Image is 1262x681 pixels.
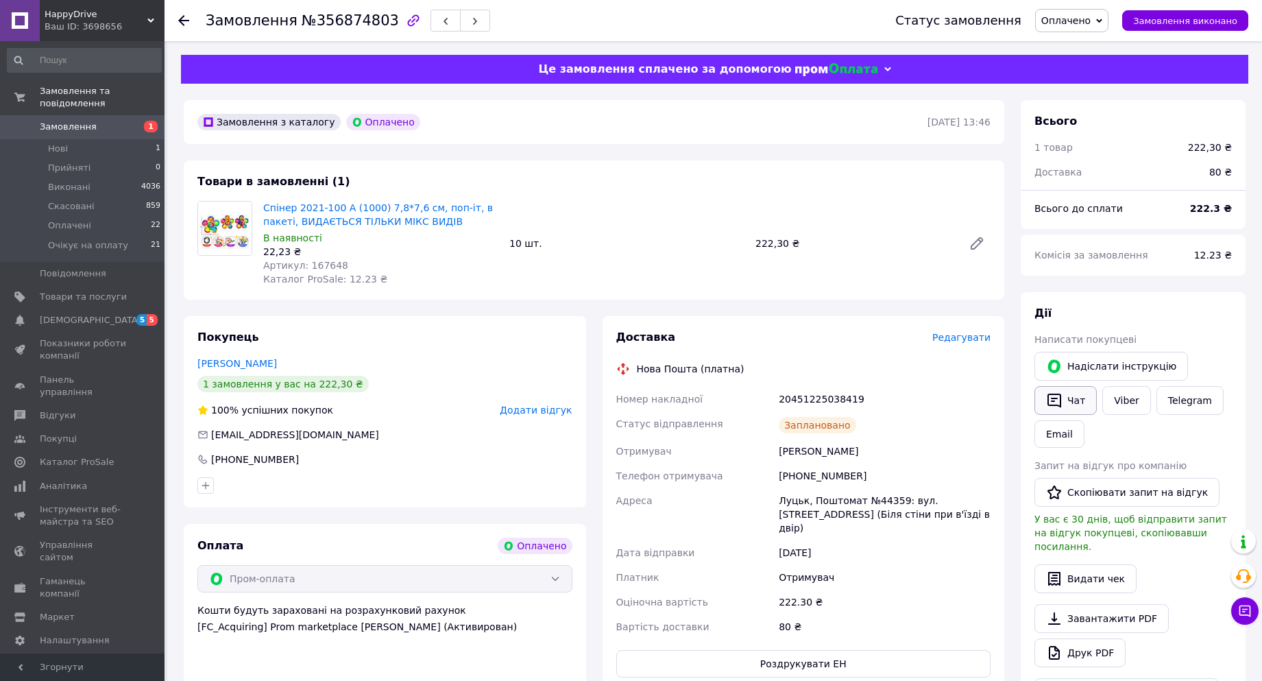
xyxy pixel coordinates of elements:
div: 22,23 ₴ [263,245,498,259]
span: 5 [136,314,147,326]
img: evopay logo [795,63,877,76]
img: Спінер 2021-100 A (1000) 7,8*7,6 см, поп-іт, в пакеті, ВИДАЄТЬСЯ ТІЛЬКИ МІКС ВИДІВ [198,202,252,255]
div: Статус замовлення [895,14,1021,27]
span: Замовлення виконано [1133,16,1237,26]
div: Нова Пошта (платна) [633,362,748,376]
span: Панель управління [40,374,127,398]
button: Видати чек [1034,564,1137,593]
button: Роздрукувати ЕН [616,650,991,678]
span: Аналітика [40,480,87,492]
span: В наявності [263,232,322,243]
span: Управління сайтом [40,539,127,564]
a: Друк PDF [1034,638,1126,667]
span: Оплачені [48,219,91,232]
span: Статус відправлення [616,418,723,429]
span: Маркет [40,611,75,623]
span: Виконані [48,181,90,193]
span: Покупець [197,331,259,344]
span: Адреса [616,495,653,506]
a: [PERSON_NAME] [197,358,277,369]
b: 222.3 ₴ [1190,203,1232,214]
span: Вартість доставки [616,621,709,632]
div: 222,30 ₴ [750,234,958,253]
span: HappyDrive [45,8,147,21]
span: [DEMOGRAPHIC_DATA] [40,314,141,326]
span: Телефон отримувача [616,470,723,481]
div: Кошти будуть зараховані на розрахунковий рахунок [197,604,572,634]
div: [FC_Acquiring] Prom marketplace [PERSON_NAME] (Активирован) [197,620,572,634]
span: Гаманець компанії [40,575,127,600]
div: [PERSON_NAME] [776,439,993,464]
span: 22 [151,219,160,232]
div: 10 шт. [504,234,750,253]
div: 1 замовлення у вас на 222,30 ₴ [197,376,369,392]
span: 5 [147,314,158,326]
span: 100% [211,405,239,416]
span: Нові [48,143,68,155]
span: Отримувач [616,446,672,457]
span: Замовлення [206,12,298,29]
span: Дії [1034,307,1052,320]
a: Telegram [1156,386,1224,415]
a: Редагувати [963,230,991,257]
span: Платник [616,572,659,583]
span: Доставка [616,331,676,344]
span: Очікує на оплату [48,239,128,252]
div: Ваш ID: 3698656 [45,21,165,33]
div: Заплановано [779,417,856,433]
span: 1 [156,143,160,155]
a: Спінер 2021-100 A (1000) 7,8*7,6 см, поп-іт, в пакеті, ВИДАЄТЬСЯ ТІЛЬКИ МІКС ВИДІВ [263,202,493,227]
span: 1 [144,121,158,132]
span: Товари та послуги [40,291,127,303]
span: Покупці [40,433,77,445]
span: 859 [146,200,160,213]
span: Налаштування [40,634,110,647]
span: 4036 [141,181,160,193]
div: Оплачено [498,538,572,554]
button: Скопіювати запит на відгук [1034,478,1219,507]
span: Скасовані [48,200,95,213]
span: Запит на відгук про компанію [1034,460,1187,471]
div: [PHONE_NUMBER] [210,453,300,466]
span: Додати відгук [500,405,572,416]
div: Луцьк, Поштомат №44359: вул. [STREET_ADDRESS] (Біля стіни при в'їзді в двір) [776,488,993,540]
a: Завантажити PDF [1034,604,1169,633]
div: 20451225038419 [776,387,993,411]
button: Email [1034,420,1084,448]
span: №356874803 [302,12,399,29]
span: Оціночна вартість [616,597,708,608]
span: Прийняті [48,162,90,174]
span: 1 товар [1034,142,1073,153]
span: Оплачено [1041,15,1091,26]
span: 0 [156,162,160,174]
button: Замовлення виконано [1122,10,1248,31]
div: 80 ₴ [776,614,993,639]
span: Відгуки [40,409,75,422]
span: Доставка [1034,167,1082,178]
span: Каталог ProSale: 12.23 ₴ [263,274,387,285]
span: Повідомлення [40,267,106,280]
span: [EMAIL_ADDRESS][DOMAIN_NAME] [211,429,379,440]
span: Показники роботи компанії [40,337,127,362]
span: Всього [1034,115,1077,128]
button: Чат [1034,386,1097,415]
span: 21 [151,239,160,252]
span: Всього до сплати [1034,203,1123,214]
span: Це замовлення сплачено за допомогою [538,62,791,75]
div: Отримувач [776,565,993,590]
div: Оплачено [346,114,420,130]
span: Каталог ProSale [40,456,114,468]
span: Редагувати [932,332,991,343]
span: У вас є 30 днів, щоб відправити запит на відгук покупцеві, скопіювавши посилання. [1034,514,1227,552]
div: 222.30 ₴ [776,590,993,614]
time: [DATE] 13:46 [927,117,991,128]
button: Чат з покупцем [1231,597,1259,625]
span: Замовлення та повідомлення [40,85,165,110]
span: Комісія за замовлення [1034,250,1148,261]
div: 222,30 ₴ [1188,141,1232,154]
span: 12.23 ₴ [1194,250,1232,261]
div: [PHONE_NUMBER] [776,464,993,488]
span: Написати покупцеві [1034,334,1137,345]
div: Замовлення з каталогу [197,114,341,130]
div: 80 ₴ [1201,157,1240,187]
